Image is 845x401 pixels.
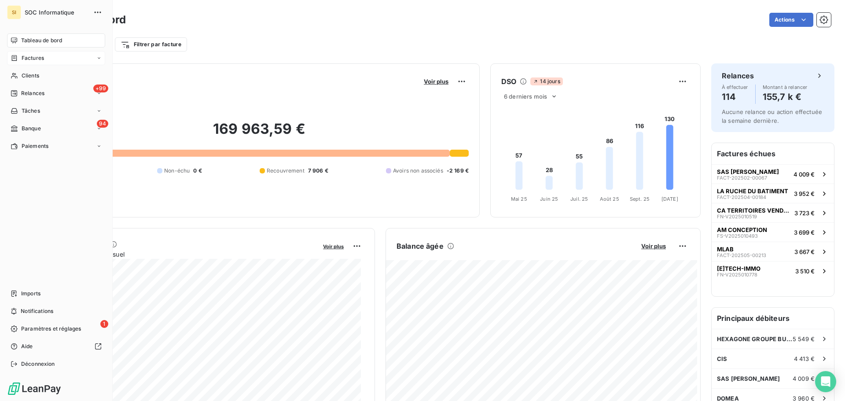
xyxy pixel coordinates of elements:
span: Tâches [22,107,40,115]
span: -2 169 € [447,167,469,175]
button: CA TERRITOIRES VENDOMOISFN-V20250105193 723 € [712,203,834,222]
span: FN-V2025010519 [717,214,757,219]
button: [E]TECH-IMMOFN-V20250107783 510 € [712,261,834,280]
h6: Balance âgée [397,241,444,251]
span: Avoirs non associés [393,167,443,175]
span: Non-échu [164,167,190,175]
span: Clients [22,72,39,80]
span: 3 952 € [794,190,815,197]
span: FACT-202504-00184 [717,195,766,200]
div: Open Intercom Messenger [815,371,836,392]
span: Voir plus [641,243,666,250]
span: CIS [717,355,727,362]
tspan: Juil. 25 [570,196,588,202]
button: Voir plus [421,77,451,85]
span: 5 549 € [793,335,815,342]
span: Notifications [21,307,53,315]
span: 94 [97,120,108,128]
span: 3 667 € [794,248,815,255]
h4: 155,7 k € [763,90,808,104]
span: 4 413 € [794,355,815,362]
span: Aucune relance ou action effectuée la semaine dernière. [722,108,822,124]
span: SAS [PERSON_NAME] [717,168,779,175]
tspan: Août 25 [600,196,619,202]
span: SAS [PERSON_NAME] [717,375,780,382]
span: 3 510 € [795,268,815,275]
h6: Relances [722,70,754,81]
button: Actions [769,13,813,27]
span: HEXAGONE GROUPE BUSINESS INVEST [717,335,793,342]
h6: DSO [501,76,516,87]
span: 14 jours [530,77,562,85]
span: FN-V2025010778 [717,272,757,277]
span: 3 723 € [794,210,815,217]
span: [E]TECH-IMMO [717,265,760,272]
tspan: Sept. 25 [630,196,650,202]
span: Paiements [22,142,48,150]
button: MLABFACT-202505-002133 667 € [712,242,834,261]
span: 6 derniers mois [504,93,547,100]
span: LA RUCHE DU BATIMENT [717,188,788,195]
a: Aide [7,339,105,353]
h6: Factures échues [712,143,834,164]
span: Factures [22,54,44,62]
button: LA RUCHE DU BATIMENTFACT-202504-001843 952 € [712,184,834,203]
span: Paramètres et réglages [21,325,81,333]
span: Voir plus [323,243,344,250]
span: 4 009 € [793,375,815,382]
button: AM CONCEPTIONFS-V20250104933 699 € [712,222,834,242]
span: Montant à relancer [763,85,808,90]
span: 0 € [193,167,202,175]
span: 4 009 € [794,171,815,178]
tspan: Juin 25 [540,196,558,202]
span: Relances [21,89,44,97]
span: SOC Informatique [25,9,88,16]
span: Aide [21,342,33,350]
button: Voir plus [639,242,669,250]
span: Chiffre d'affaires mensuel [50,250,317,259]
span: FACT-202502-00067 [717,175,767,180]
img: Logo LeanPay [7,382,62,396]
button: Filtrer par facture [115,37,187,52]
span: Recouvrement [267,167,305,175]
span: À effectuer [722,85,748,90]
span: 7 906 € [308,167,328,175]
span: 3 699 € [794,229,815,236]
span: AM CONCEPTION [717,226,767,233]
span: Banque [22,125,41,132]
span: Imports [21,290,40,298]
h6: Principaux débiteurs [712,308,834,329]
span: CA TERRITOIRES VENDOMOIS [717,207,791,214]
span: +99 [93,85,108,92]
span: Tableau de bord [21,37,62,44]
button: SAS [PERSON_NAME]FACT-202502-000674 009 € [712,164,834,184]
button: Voir plus [320,242,346,250]
span: MLAB [717,246,734,253]
span: Déconnexion [21,360,55,368]
h2: 169 963,59 € [50,120,469,147]
div: SI [7,5,21,19]
span: 1 [100,320,108,328]
tspan: [DATE] [661,196,678,202]
tspan: Mai 25 [511,196,527,202]
span: FS-V2025010493 [717,233,758,239]
span: Voir plus [424,78,448,85]
h4: 114 [722,90,748,104]
span: FACT-202505-00213 [717,253,766,258]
